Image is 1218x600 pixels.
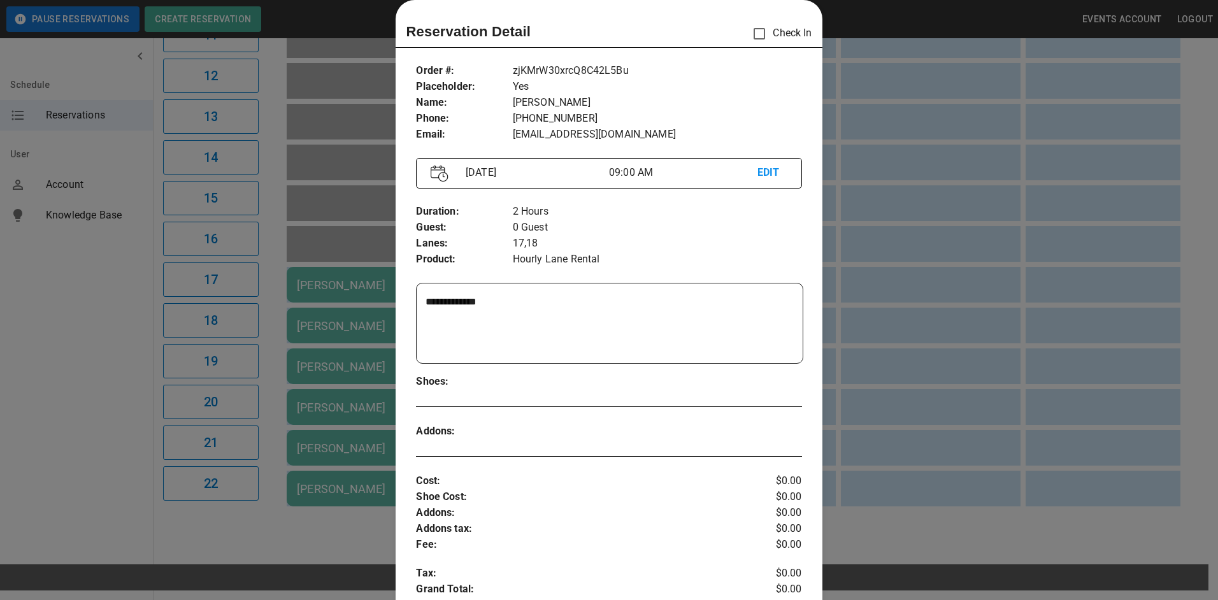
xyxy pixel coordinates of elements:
p: EDIT [757,165,787,181]
p: Duration : [416,204,512,220]
p: Addons : [416,424,512,439]
p: Order # : [416,63,512,79]
p: $0.00 [738,537,802,553]
p: Email : [416,127,512,143]
p: 0 Guest [513,220,802,236]
p: Lanes : [416,236,512,252]
p: $0.00 [738,566,802,582]
p: Fee : [416,537,737,553]
p: [PHONE_NUMBER] [513,111,802,127]
p: Shoes : [416,374,512,390]
p: [EMAIL_ADDRESS][DOMAIN_NAME] [513,127,802,143]
p: Hourly Lane Rental [513,252,802,268]
p: Yes [513,79,802,95]
p: Tax : [416,566,737,582]
p: Placeholder : [416,79,512,95]
p: [PERSON_NAME] [513,95,802,111]
p: 2 Hours [513,204,802,220]
p: Addons tax : [416,521,737,537]
p: Check In [746,20,812,47]
p: 09:00 AM [609,165,757,180]
p: Addons : [416,505,737,521]
p: Guest : [416,220,512,236]
p: zjKMrW30xrcQ8C42L5Bu [513,63,802,79]
p: Shoe Cost : [416,489,737,505]
p: Product : [416,252,512,268]
p: $0.00 [738,473,802,489]
p: $0.00 [738,521,802,537]
p: $0.00 [738,505,802,521]
p: [DATE] [461,165,609,180]
img: Vector [431,165,448,182]
p: Name : [416,95,512,111]
p: 17,18 [513,236,802,252]
p: Phone : [416,111,512,127]
p: $0.00 [738,489,802,505]
p: Cost : [416,473,737,489]
p: Reservation Detail [406,21,531,42]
